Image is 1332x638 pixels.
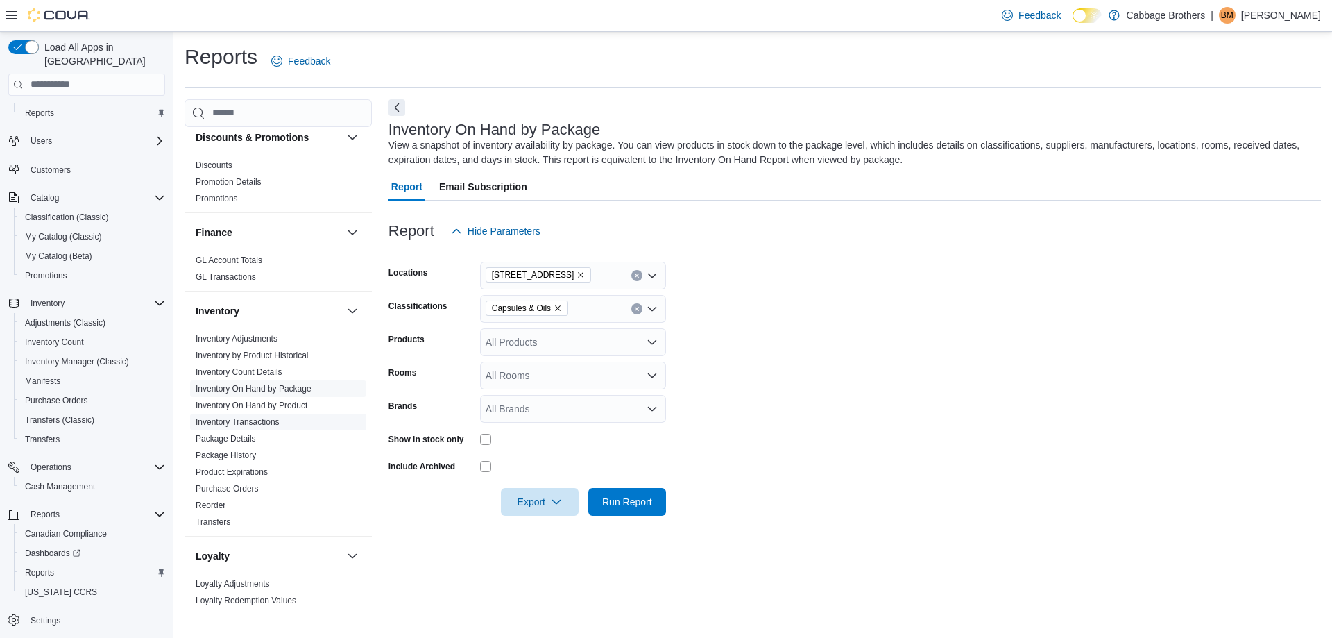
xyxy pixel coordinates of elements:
[25,587,97,598] span: [US_STATE] CCRS
[1241,7,1321,24] p: [PERSON_NAME]
[196,401,307,410] a: Inventory On Hand by Product
[31,462,71,473] span: Operations
[196,596,296,605] a: Loyalty Redemption Values
[25,356,129,367] span: Inventory Manager (Classic)
[19,248,98,265] a: My Catalog (Beta)
[39,40,165,68] span: Load All Apps in [GEOGRAPHIC_DATA]
[25,337,84,348] span: Inventory Count
[19,353,165,370] span: Inventory Manager (Classic)
[19,584,165,601] span: Washington CCRS
[14,582,171,602] button: [US_STATE] CCRS
[3,159,171,179] button: Customers
[25,459,165,476] span: Operations
[185,157,372,212] div: Discounts & Promotions
[486,267,592,283] span: 57 Cootes Drive
[185,330,372,536] div: Inventory
[1211,7,1213,24] p: |
[14,563,171,582] button: Reports
[25,160,165,178] span: Customers
[25,567,54,578] span: Reports
[19,334,89,351] a: Inventory Count
[388,301,447,312] label: Classifications
[492,301,551,315] span: Capsules & Oils
[647,337,658,348] button: Open list of options
[14,227,171,246] button: My Catalog (Classic)
[388,267,428,278] label: Locations
[25,506,165,523] span: Reports
[196,351,309,360] a: Inventory by Product Historical
[196,367,282,377] a: Inventory Count Details
[1073,8,1102,23] input: Dark Mode
[388,121,601,138] h3: Inventory On Hand by Package
[196,384,311,394] a: Inventory On Hand by Package
[492,268,574,282] span: [STREET_ADDRESS]
[554,304,562,312] button: Remove Capsules & Oils from selection in this group
[19,353,135,370] a: Inventory Manager (Classic)
[1221,7,1233,24] span: BM
[288,54,330,68] span: Feedback
[196,501,225,510] a: Reorder
[25,481,95,492] span: Cash Management
[196,579,270,589] a: Loyalty Adjustments
[602,495,652,509] span: Run Report
[25,612,165,629] span: Settings
[25,295,165,312] span: Inventory
[25,528,107,539] span: Canadian Compliance
[31,135,52,146] span: Users
[388,223,434,240] h3: Report
[196,255,262,266] span: GL Account Totals
[196,350,309,361] span: Inventory by Product Historical
[14,266,171,285] button: Promotions
[196,272,256,282] a: GL Transactions
[445,217,546,245] button: Hide Parameters
[14,103,171,123] button: Reports
[196,160,232,171] span: Discounts
[25,251,92,262] span: My Catalog (Beta)
[388,434,464,445] label: Show in stock only
[344,548,361,564] button: Loyalty
[25,133,58,149] button: Users
[196,304,239,318] h3: Inventory
[196,578,270,589] span: Loyalty Adjustments
[3,294,171,313] button: Inventory
[14,430,171,449] button: Transfers
[196,417,280,427] a: Inventory Transactions
[647,303,658,314] button: Open list of options
[344,224,361,241] button: Finance
[19,373,165,389] span: Manifests
[588,488,666,516] button: Run Report
[196,517,230,528] span: Transfers
[25,548,80,559] span: Dashboards
[31,192,59,203] span: Catalog
[196,177,262,187] a: Promotion Details
[14,544,171,563] a: Dashboards
[19,478,101,495] a: Cash Management
[196,467,268,477] a: Product Expirations
[185,252,372,291] div: Finance
[19,392,165,409] span: Purchase Orders
[196,194,238,203] a: Promotions
[388,334,425,345] label: Products
[196,450,256,461] span: Package History
[19,267,73,284] a: Promotions
[14,333,171,352] button: Inventory Count
[31,298,65,309] span: Inventory
[1127,7,1206,24] p: Cabbage Brothers
[196,433,256,444] span: Package Details
[25,395,88,406] span: Purchase Orders
[196,131,309,144] h3: Discounts & Promotions
[25,295,70,312] button: Inventory
[14,208,171,227] button: Classification (Classic)
[14,410,171,430] button: Transfers (Classic)
[388,99,405,116] button: Next
[196,467,268,478] span: Product Expirations
[1219,7,1236,24] div: Brooklyn McMillan
[19,526,165,542] span: Canadian Compliance
[3,131,171,151] button: Users
[25,190,165,206] span: Catalog
[196,500,225,511] span: Reorder
[631,303,642,314] button: Clear input
[196,517,230,527] a: Transfers
[25,108,54,119] span: Reports
[19,545,165,562] span: Dashboards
